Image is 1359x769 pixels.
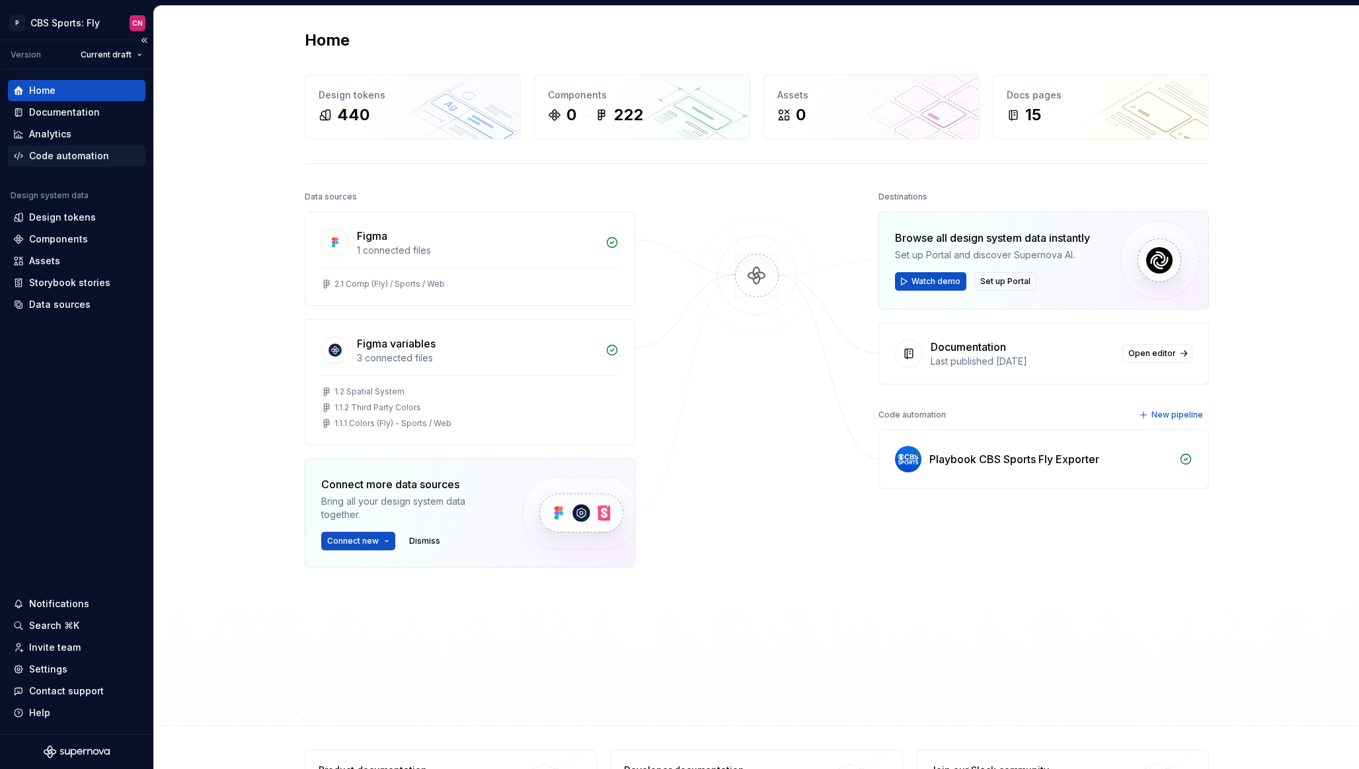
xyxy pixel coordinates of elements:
div: Assets [777,89,966,102]
a: Analytics [8,124,145,145]
div: Components [29,233,88,246]
div: Contact support [29,684,104,698]
span: New pipeline [1151,410,1203,420]
div: 1.2 Spatial System [334,386,405,397]
div: Browse all design system data instantly [895,230,1090,246]
button: Contact support [8,680,145,702]
div: 440 [337,104,369,126]
div: 1.1.1 Colors (Fly) - Sports / Web [334,418,451,429]
div: Figma [357,228,387,244]
a: Invite team [8,637,145,658]
div: 222 [613,104,643,126]
div: Design system data [11,190,89,201]
span: Current draft [81,50,132,60]
div: Data sources [29,298,91,311]
div: Help [29,706,50,719]
a: Assets0 [763,75,980,139]
button: Search ⌘K [8,615,145,636]
a: Components0222 [534,75,750,139]
div: Search ⌘K [29,619,79,632]
div: Analytics [29,128,71,141]
span: Watch demo [912,276,960,287]
a: Figma variables3 connected files1.2 Spatial System1.1.2 Third Party Colors1.1.1 Colors (Fly) - Sp... [305,319,635,445]
div: Invite team [29,641,81,654]
div: Storybook stories [29,276,110,289]
button: Notifications [8,593,145,614]
div: Set up Portal and discover Supernova AI. [895,248,1090,262]
button: New pipeline [1135,406,1209,424]
div: Bring all your design system data together. [321,495,500,521]
div: Settings [29,663,67,676]
a: Assets [8,250,145,272]
div: 0 [566,104,576,126]
button: Set up Portal [974,272,1036,291]
a: Storybook stories [8,272,145,293]
div: Destinations [878,188,927,206]
div: Figma variables [357,336,436,351]
a: Design tokens [8,207,145,228]
button: Watch demo [895,272,966,291]
div: Documentation [931,339,1006,355]
div: CBS Sports: Fly [30,17,100,30]
h2: Home [305,30,350,51]
div: Design tokens [29,211,96,224]
div: Notifications [29,597,89,610]
a: Documentation [8,102,145,123]
div: Design tokens [319,89,507,102]
span: Set up Portal [980,276,1030,287]
a: Design tokens440 [305,75,521,139]
a: Home [8,80,145,101]
a: Components [8,229,145,250]
button: Connect new [321,532,395,550]
a: Data sources [8,294,145,315]
div: 1 connected files [357,244,598,257]
div: Documentation [29,106,100,119]
div: Home [29,84,56,97]
a: Code automation [8,145,145,166]
span: Connect new [327,536,379,546]
div: Connect more data sources [321,476,500,492]
div: 15 [1025,104,1041,126]
div: P [9,15,25,31]
span: Open editor [1128,348,1176,359]
div: 2.1 Comp (Fly) / Sports / Web [334,279,445,289]
div: Assets [29,254,60,268]
a: Settings [8,659,145,680]
div: Version [11,50,41,60]
div: Data sources [305,188,357,206]
div: Components [548,89,736,102]
svg: Supernova Logo [44,745,110,758]
div: Last published [DATE] [931,355,1114,368]
div: 3 connected files [357,351,598,365]
button: Help [8,702,145,723]
button: Collapse sidebar [135,31,153,50]
a: Figma1 connected files2.1 Comp (Fly) / Sports / Web [305,211,635,306]
div: Docs pages [1007,89,1195,102]
a: Open editor [1122,344,1192,363]
div: 0 [796,104,806,126]
div: Playbook CBS Sports Fly Exporter [929,451,1099,467]
button: PCBS Sports: FlyCN [3,9,151,37]
div: 1.1.2 Third Party Colors [334,402,421,413]
div: Code automation [29,149,109,163]
button: Current draft [75,46,148,64]
div: Code automation [878,406,946,424]
span: Dismiss [409,536,440,546]
div: CN [132,18,143,28]
a: Docs pages15 [993,75,1209,139]
button: Dismiss [403,532,446,550]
